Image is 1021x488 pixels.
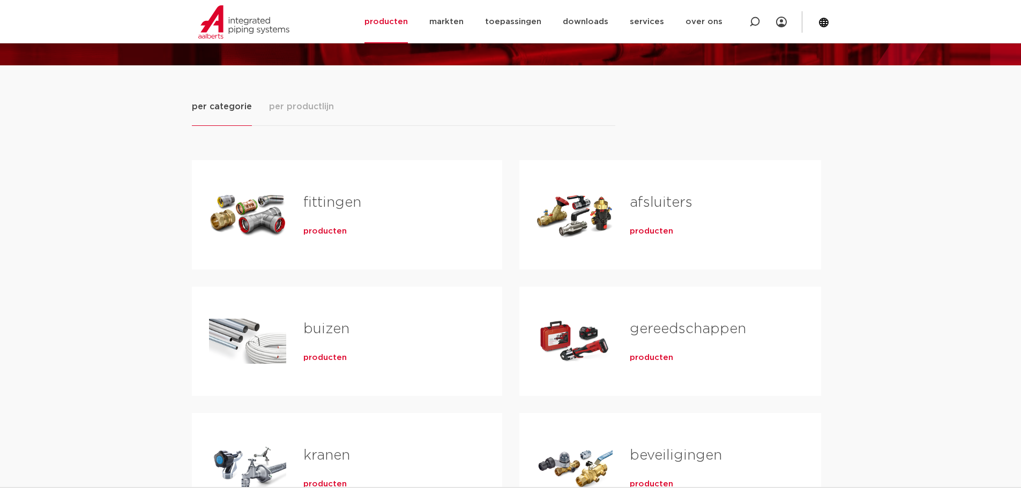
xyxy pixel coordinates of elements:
[303,226,347,237] a: producten
[192,100,252,113] span: per categorie
[630,448,722,462] a: beveiligingen
[630,226,673,237] a: producten
[303,322,349,336] a: buizen
[303,448,350,462] a: kranen
[269,100,334,113] span: per productlijn
[303,352,347,363] a: producten
[630,196,692,209] a: afsluiters
[630,352,673,363] a: producten
[630,322,746,336] a: gereedschappen
[303,196,361,209] a: fittingen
